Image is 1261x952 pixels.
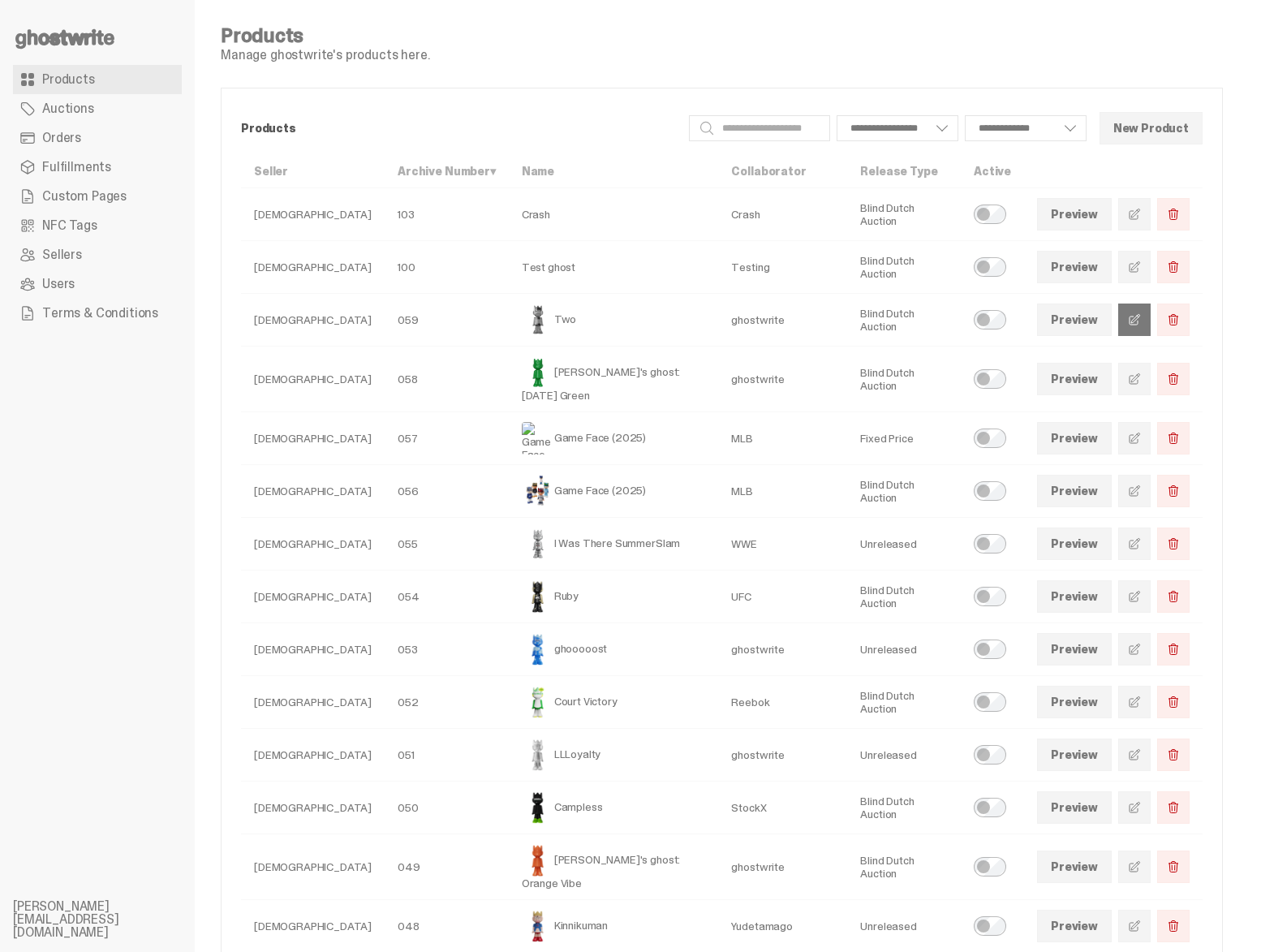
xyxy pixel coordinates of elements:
h4: Products [221,26,430,45]
a: Preview [1037,251,1112,283]
td: 054 [385,571,509,623]
td: 052 [385,676,509,729]
a: Preview [1037,910,1112,942]
span: NFC Tags [42,219,97,232]
p: Products [241,123,676,134]
img: LLLoyalty [522,739,554,771]
th: Release Type [847,155,961,188]
td: ghooooost [509,623,719,676]
td: Blind Dutch Auction [847,676,961,729]
img: Game Face (2025) [522,422,554,454]
button: Delete Product [1157,251,1190,283]
td: I Was There SummerSlam [509,518,719,571]
a: Custom Pages [13,182,182,211]
td: 103 [385,188,509,241]
a: NFC Tags [13,211,182,240]
img: Schrödinger's ghost: Sunday Green [522,356,554,389]
td: ghostwrite [718,347,847,412]
span: Users [42,278,75,291]
td: LLLoyalty [509,729,719,782]
button: Delete Product [1157,910,1190,942]
span: Custom Pages [42,190,127,203]
button: Delete Product [1157,580,1190,613]
button: Delete Product [1157,363,1190,395]
span: Products [42,73,95,86]
button: Delete Product [1157,528,1190,560]
span: Terms & Conditions [42,307,158,320]
a: Products [13,65,182,94]
td: 057 [385,412,509,465]
a: Preview [1037,739,1112,771]
td: Testing [718,241,847,294]
td: 059 [385,294,509,347]
td: ghostwrite [718,294,847,347]
td: [PERSON_NAME]'s ghost: [DATE] Green [509,347,719,412]
td: Two [509,294,719,347]
a: Orders [13,123,182,153]
span: Auctions [42,102,94,115]
button: Delete Product [1157,304,1190,336]
span: Fulfillments [42,161,111,174]
img: ghooooost [522,633,554,666]
td: [DEMOGRAPHIC_DATA] [241,518,385,571]
li: [PERSON_NAME][EMAIL_ADDRESS][DOMAIN_NAME] [13,900,208,939]
a: Preview [1037,791,1112,824]
td: [DEMOGRAPHIC_DATA] [241,347,385,412]
img: Game Face (2025) [522,475,554,507]
td: [DEMOGRAPHIC_DATA] [241,571,385,623]
button: Delete Product [1157,422,1190,454]
td: Fixed Price [847,412,961,465]
td: [DEMOGRAPHIC_DATA] [241,241,385,294]
a: Preview [1037,422,1112,454]
td: Reebok [718,676,847,729]
td: Blind Dutch Auction [847,241,961,294]
th: Collaborator [718,155,847,188]
td: Game Face (2025) [509,412,719,465]
td: [DEMOGRAPHIC_DATA] [241,729,385,782]
img: I Was There SummerSlam [522,528,554,560]
td: StockX [718,782,847,834]
td: [DEMOGRAPHIC_DATA] [241,465,385,518]
button: Delete Product [1157,686,1190,718]
td: [DEMOGRAPHIC_DATA] [241,294,385,347]
a: Preview [1037,475,1112,507]
td: [DEMOGRAPHIC_DATA] [241,623,385,676]
td: MLB [718,412,847,465]
a: Preview [1037,686,1112,718]
p: Manage ghostwrite's products here. [221,49,430,62]
td: Test ghost [509,241,719,294]
img: Two [522,304,554,336]
span: Orders [42,131,81,144]
td: [DEMOGRAPHIC_DATA] [241,188,385,241]
th: Seller [241,155,385,188]
td: Blind Dutch Auction [847,782,961,834]
img: Schrödinger's ghost: Orange Vibe [522,844,554,877]
img: Kinnikuman [522,910,554,942]
img: Court Victory [522,686,554,718]
a: Archive Number▾ [398,164,496,179]
img: Campless [522,791,554,824]
td: [DEMOGRAPHIC_DATA] [241,834,385,900]
a: Preview [1037,851,1112,883]
td: Unreleased [847,518,961,571]
td: 100 [385,241,509,294]
td: Court Victory [509,676,719,729]
td: [PERSON_NAME]'s ghost: Orange Vibe [509,834,719,900]
td: MLB [718,465,847,518]
td: 058 [385,347,509,412]
td: [DEMOGRAPHIC_DATA] [241,412,385,465]
td: Crash [718,188,847,241]
td: ghostwrite [718,729,847,782]
a: Auctions [13,94,182,123]
td: Blind Dutch Auction [847,834,961,900]
button: Delete Product [1157,851,1190,883]
a: Terms & Conditions [13,299,182,328]
button: Delete Product [1157,739,1190,771]
td: Unreleased [847,729,961,782]
td: UFC [718,571,847,623]
img: Ruby [522,580,554,613]
td: Blind Dutch Auction [847,571,961,623]
a: Active [974,164,1011,179]
td: 050 [385,782,509,834]
a: Preview [1037,580,1112,613]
